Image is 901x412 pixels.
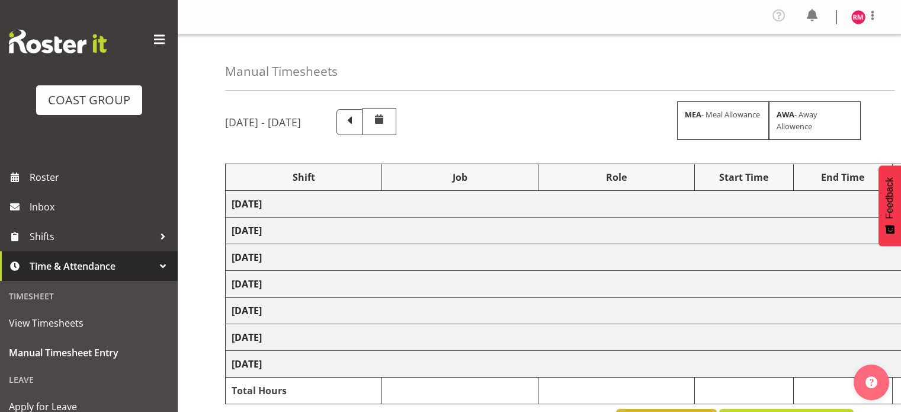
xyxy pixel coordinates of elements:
[9,30,107,53] img: Rosterit website logo
[884,177,895,219] span: Feedback
[30,198,172,216] span: Inbox
[677,101,769,139] div: - Meal Allowance
[685,109,701,120] strong: MEA
[878,165,901,246] button: Feedback - Show survey
[3,368,175,392] div: Leave
[48,91,130,109] div: COAST GROUP
[225,116,301,129] h5: [DATE] - [DATE]
[851,10,865,24] img: robert-micheal-hyde10060.jpg
[226,378,382,404] td: Total Hours
[9,344,169,362] span: Manual Timesheet Entry
[388,170,532,184] div: Job
[9,314,169,332] span: View Timesheets
[544,170,688,184] div: Role
[3,338,175,368] a: Manual Timesheet Entry
[701,170,787,184] div: Start Time
[3,284,175,308] div: Timesheet
[777,109,794,120] strong: AWA
[769,101,861,139] div: - Away Allowence
[3,308,175,338] a: View Timesheets
[30,228,154,245] span: Shifts
[225,65,338,78] h4: Manual Timesheets
[232,170,376,184] div: Shift
[30,168,172,186] span: Roster
[800,170,886,184] div: End Time
[865,376,877,388] img: help-xxl-2.png
[30,257,154,275] span: Time & Attendance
